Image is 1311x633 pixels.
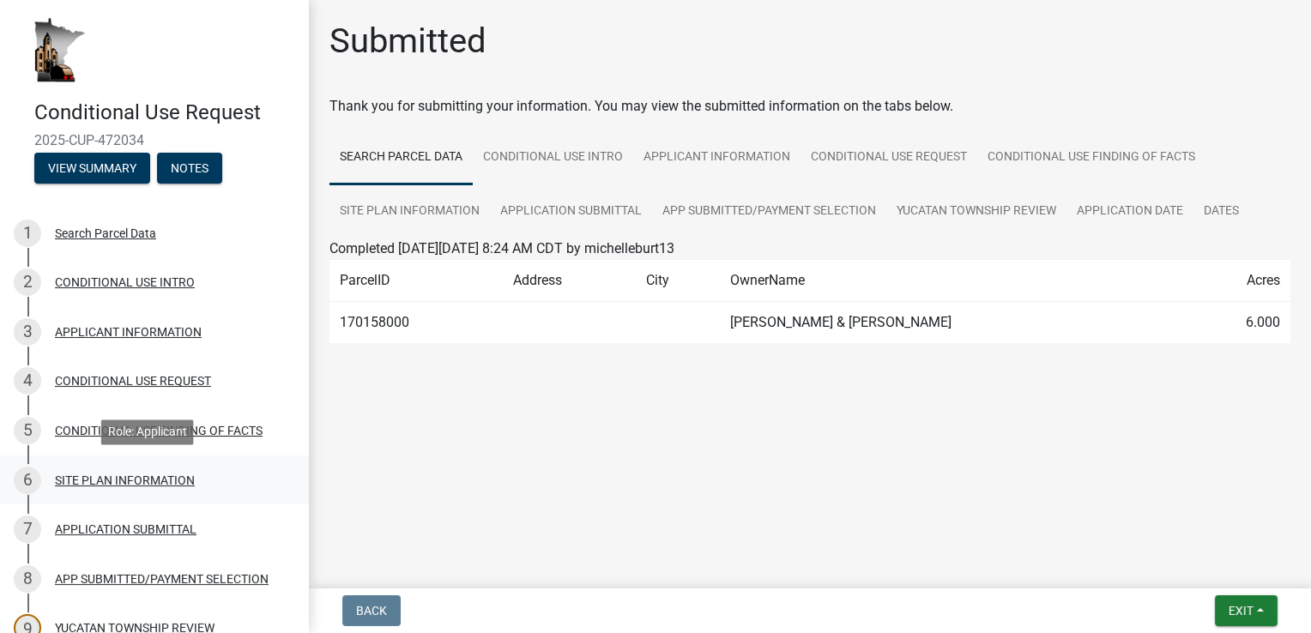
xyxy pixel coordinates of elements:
[329,184,490,239] a: SITE PLAN INFORMATION
[1193,184,1249,239] a: DATES
[329,130,473,185] a: Search Parcel Data
[329,240,674,256] span: Completed [DATE][DATE] 8:24 AM CDT by michelleburt13
[14,417,41,444] div: 5
[34,100,295,125] h4: Conditional Use Request
[55,474,195,486] div: SITE PLAN INFORMATION
[34,18,86,82] img: Houston County, Minnesota
[14,220,41,247] div: 1
[503,260,637,302] td: Address
[55,227,156,239] div: Search Parcel Data
[342,595,401,626] button: Back
[34,153,150,184] button: View Summary
[14,467,41,494] div: 6
[720,302,1185,344] td: [PERSON_NAME] & [PERSON_NAME]
[977,130,1205,185] a: CONDITIONAL USE FINDING OF FACTS
[633,130,800,185] a: APPLICANT INFORMATION
[329,260,503,302] td: ParcelID
[14,565,41,593] div: 8
[55,276,195,288] div: CONDITIONAL USE INTRO
[886,184,1066,239] a: YUCATAN TOWNSHIP REVIEW
[329,96,1290,117] div: Thank you for submitting your information. You may view the submitted information on the tabs below.
[14,367,41,395] div: 4
[55,523,196,535] div: APPLICATION SUBMITTAL
[55,375,211,387] div: CONDITIONAL USE REQUEST
[55,573,269,585] div: APP SUBMITTED/PAYMENT SELECTION
[652,184,886,239] a: APP SUBMITTED/PAYMENT SELECTION
[1066,184,1193,239] a: APPLICATION DATE
[1215,595,1278,626] button: Exit
[14,318,41,346] div: 3
[636,260,720,302] td: City
[55,425,263,437] div: CONDITIONAL USE FINDING OF FACTS
[14,515,41,543] div: 7
[356,604,387,618] span: Back
[157,153,222,184] button: Notes
[34,162,150,176] wm-modal-confirm: Summary
[1185,260,1290,302] td: Acres
[720,260,1185,302] td: OwnerName
[329,302,503,344] td: 170158000
[157,162,222,176] wm-modal-confirm: Notes
[1229,604,1254,618] span: Exit
[55,326,202,338] div: APPLICANT INFORMATION
[473,130,633,185] a: CONDITIONAL USE INTRO
[14,268,41,296] div: 2
[800,130,977,185] a: CONDITIONAL USE REQUEST
[490,184,652,239] a: APPLICATION SUBMITTAL
[1185,302,1290,344] td: 6.000
[34,132,275,148] span: 2025-CUP-472034
[101,419,194,444] div: Role: Applicant
[329,21,486,62] h1: Submitted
